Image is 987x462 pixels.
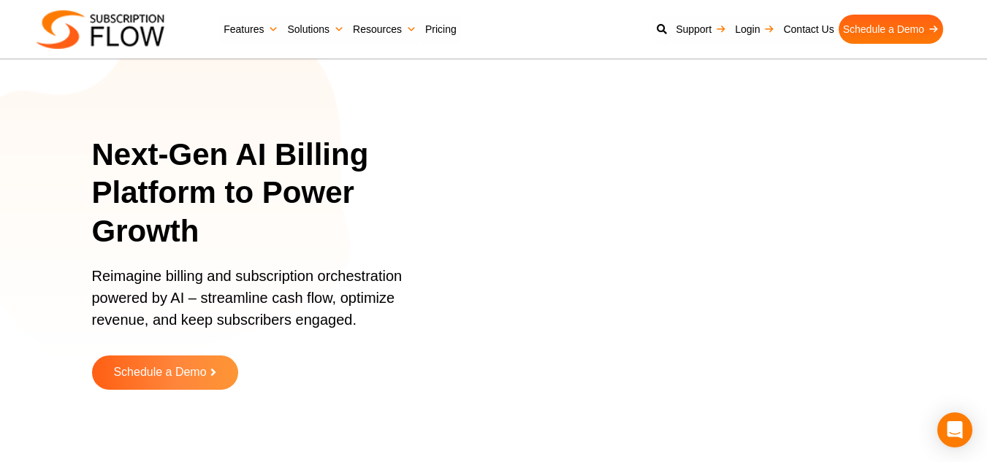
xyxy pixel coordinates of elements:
a: Features [219,15,283,44]
a: Contact Us [779,15,838,44]
a: Login [731,15,779,44]
a: Schedule a Demo [92,355,238,390]
div: Open Intercom Messenger [937,412,972,447]
a: Resources [348,15,421,44]
p: Reimagine billing and subscription orchestration powered by AI – streamline cash flow, optimize r... [92,265,438,345]
a: Pricing [421,15,461,44]
img: Subscriptionflow [37,10,164,49]
a: Support [671,15,731,44]
a: Solutions [283,15,348,44]
h1: Next-Gen AI Billing Platform to Power Growth [92,136,456,251]
a: Schedule a Demo [839,15,943,44]
span: Schedule a Demo [113,366,206,379]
